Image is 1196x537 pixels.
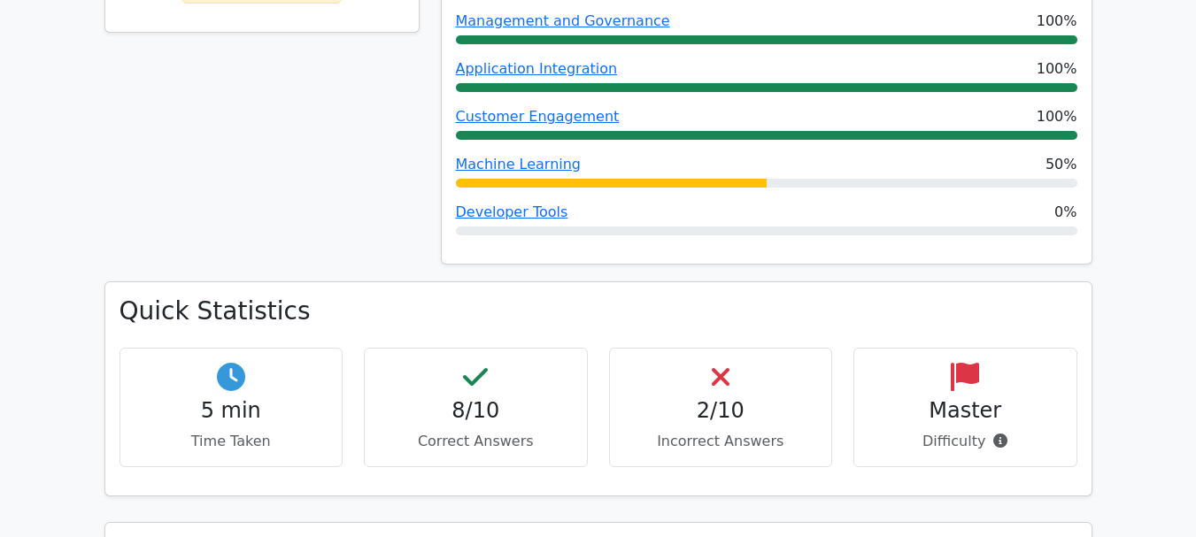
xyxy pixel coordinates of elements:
span: 0% [1054,202,1076,223]
p: Incorrect Answers [624,431,818,452]
p: Correct Answers [379,431,573,452]
h4: 2/10 [624,398,818,424]
a: Management and Governance [456,12,670,29]
a: Developer Tools [456,203,568,220]
span: 100% [1037,106,1077,127]
h3: Quick Statistics [120,296,1077,326]
h4: Master [868,398,1062,424]
span: 100% [1037,11,1077,32]
span: 100% [1037,58,1077,80]
p: Time Taken [135,431,328,452]
h4: 5 min [135,398,328,424]
a: Application Integration [456,60,618,77]
h4: 8/10 [379,398,573,424]
p: Difficulty [868,431,1062,452]
span: 50% [1046,154,1077,175]
a: Customer Engagement [456,108,620,125]
a: Machine Learning [456,156,582,173]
